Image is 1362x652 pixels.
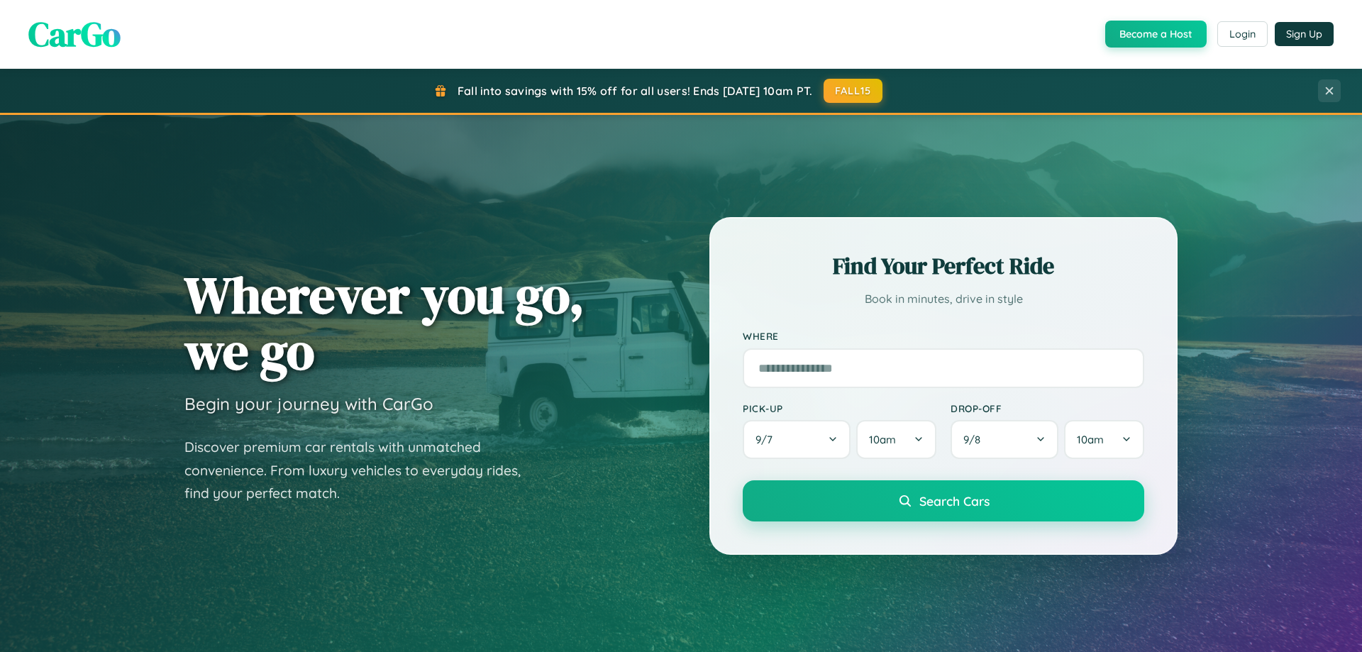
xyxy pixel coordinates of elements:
[1275,22,1334,46] button: Sign Up
[743,420,851,459] button: 9/7
[743,402,936,414] label: Pick-up
[1064,420,1144,459] button: 10am
[919,493,990,509] span: Search Cars
[1217,21,1268,47] button: Login
[743,480,1144,521] button: Search Cars
[755,433,780,446] span: 9 / 7
[184,267,585,379] h1: Wherever you go, we go
[963,433,987,446] span: 9 / 8
[184,393,433,414] h3: Begin your journey with CarGo
[743,289,1144,309] p: Book in minutes, drive in style
[743,331,1144,343] label: Where
[856,420,936,459] button: 10am
[1105,21,1207,48] button: Become a Host
[28,11,121,57] span: CarGo
[458,84,813,98] span: Fall into savings with 15% off for all users! Ends [DATE] 10am PT.
[743,250,1144,282] h2: Find Your Perfect Ride
[1077,433,1104,446] span: 10am
[951,420,1058,459] button: 9/8
[951,402,1144,414] label: Drop-off
[824,79,883,103] button: FALL15
[184,436,539,505] p: Discover premium car rentals with unmatched convenience. From luxury vehicles to everyday rides, ...
[869,433,896,446] span: 10am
